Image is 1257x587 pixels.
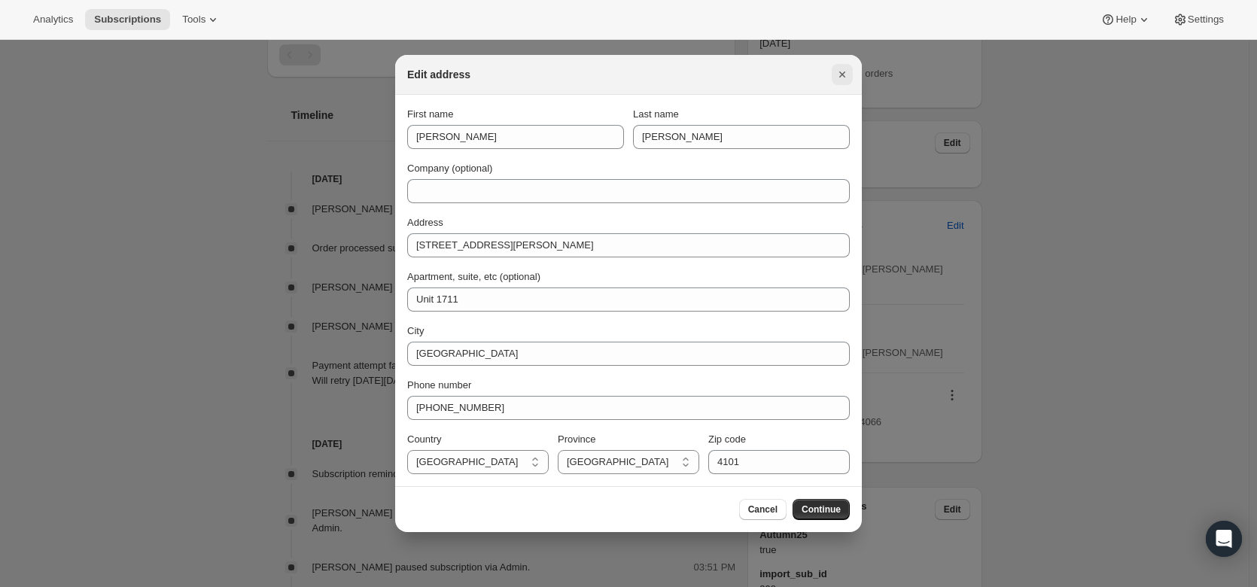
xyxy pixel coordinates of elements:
span: Subscriptions [94,14,161,26]
span: Tools [182,14,205,26]
span: Last name [633,108,679,120]
span: Zip code [708,433,746,445]
button: Subscriptions [85,9,170,30]
span: Address [407,217,443,228]
span: Help [1115,14,1136,26]
span: Continue [802,503,841,516]
span: Company (optional) [407,163,492,174]
button: Close [832,64,853,85]
span: Cancel [748,503,778,516]
div: Open Intercom Messenger [1206,521,1242,557]
button: Cancel [739,499,787,520]
button: Settings [1164,9,1233,30]
span: Phone number [407,379,471,391]
span: Province [558,433,596,445]
button: Tools [173,9,230,30]
button: Continue [793,499,850,520]
button: Help [1091,9,1160,30]
button: Analytics [24,9,82,30]
span: Analytics [33,14,73,26]
span: Settings [1188,14,1224,26]
span: City [407,325,424,336]
h2: Edit address [407,67,470,82]
span: Apartment, suite, etc (optional) [407,271,540,282]
span: First name [407,108,453,120]
span: Country [407,433,442,445]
